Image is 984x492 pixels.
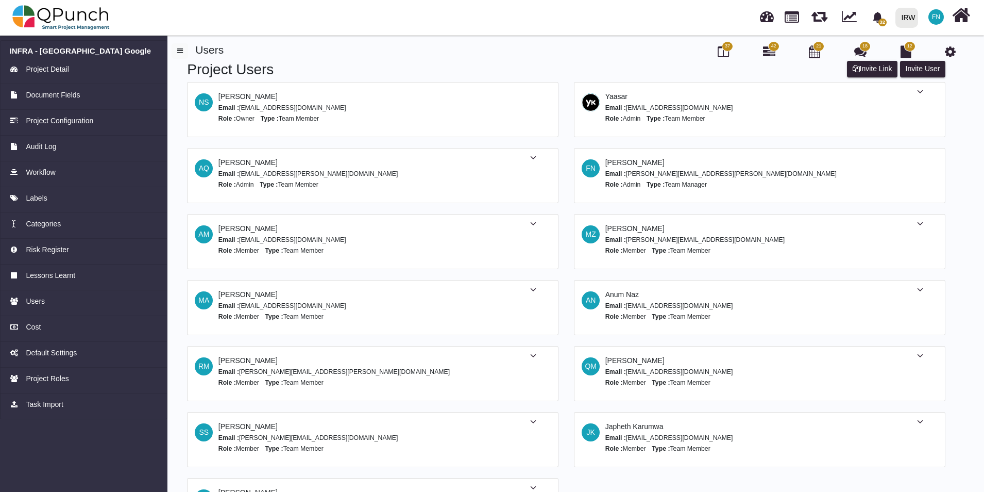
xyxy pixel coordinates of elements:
span: Nadeem Sheikh [195,93,213,111]
span: Project Roles [26,373,69,384]
b: Type : [652,247,670,254]
span: MZ [586,231,596,238]
i: Calendar [809,45,820,58]
b: Email : [218,368,239,375]
b: Role : [605,313,623,320]
div: asad.malik@irworldwide.org [218,223,346,234]
span: Morufu Adesanya [195,291,213,309]
span: Mohammed Zabhier [582,225,600,243]
div: aamar.qayum@irworldwide.org [218,157,398,168]
small: Member [605,313,646,320]
span: Francis Ndichu [582,159,600,177]
span: FN [586,165,596,172]
div: francis.ndichu@irworldwide.org [605,157,837,168]
b: Type : [652,313,670,320]
b: Email : [218,434,239,441]
span: 32 [878,19,887,26]
b: Type : [652,445,670,452]
div: samuel.serugo@irworldwide.org [218,421,398,432]
small: [EMAIL_ADDRESS][DOMAIN_NAME] [605,104,733,111]
span: Task Import [26,399,63,410]
span: Anum Naz [582,291,600,309]
small: [PERSON_NAME][EMAIL_ADDRESS][PERSON_NAME][DOMAIN_NAME] [218,368,450,375]
small: Admin [605,181,641,188]
svg: bell fill [872,12,883,23]
i: Document Library [901,45,911,58]
b: Role : [218,115,236,122]
img: avatar [582,93,600,111]
h4: Users [172,43,976,56]
b: Type : [647,181,665,188]
div: yk@qpunch.co [605,91,733,102]
i: Gantt [763,45,775,58]
a: bell fill32 [866,1,891,33]
b: Email : [605,434,626,441]
small: [EMAIL_ADDRESS][DOMAIN_NAME] [218,104,346,111]
small: Owner [218,115,255,122]
span: MA [198,297,209,304]
b: Type : [261,115,279,122]
span: 21 [816,43,821,50]
b: Email : [605,302,626,309]
b: Type : [265,313,283,320]
b: Role : [218,379,236,386]
i: Punch Discussion [854,45,867,58]
div: mohammed.muhith@irworldwide.org [218,355,450,366]
i: Update Role [530,286,536,293]
small: Team Manager [647,181,707,188]
span: Projects [785,7,799,23]
b: Role : [605,247,623,254]
div: IRW [902,9,915,27]
b: Type : [260,181,278,188]
span: FN [932,14,940,20]
span: Samuel Serugo [195,423,213,441]
small: Team Member [260,181,318,188]
small: [PERSON_NAME][EMAIL_ADDRESS][DOMAIN_NAME] [218,434,398,441]
small: Admin [218,181,254,188]
i: Board [718,45,729,58]
i: Update Role [917,88,923,95]
small: Member [605,445,646,452]
span: QM [585,363,597,370]
small: Member [218,313,259,320]
b: Role : [605,181,623,188]
div: japheth.karumwa@irworldwide.org [605,421,733,432]
a: IRW [891,1,922,35]
h6: INFRA - Sudan Google [10,46,158,56]
i: Update Role [917,220,923,227]
b: Role : [218,313,236,320]
div: qasim.munir@irworldwide.org [605,355,733,366]
b: Email : [218,302,239,309]
span: JK [586,429,595,436]
i: Home [952,6,970,25]
span: Audit Log [26,141,56,152]
small: Member [218,379,259,386]
small: [EMAIL_ADDRESS][DOMAIN_NAME] [218,302,346,309]
i: Update Role [917,286,923,293]
span: Qasim Munir [582,357,600,375]
span: Document Fields [26,90,80,101]
small: Team Member [265,247,323,254]
small: Team Member [265,379,323,386]
b: Email : [605,368,626,375]
span: Releases [811,5,827,22]
span: Risk Register [26,244,69,255]
div: nadeem.sheikh@irworldwide.org [218,91,346,102]
b: Type : [265,247,283,254]
span: Aamar Qayum [195,159,213,177]
i: Update Role [530,154,536,161]
b: Role : [218,247,236,254]
span: Asad Malik [195,225,213,243]
div: Dynamic Report [837,1,866,35]
small: Team Member [652,313,710,320]
span: Cost [26,322,41,333]
b: Type : [652,379,670,386]
span: 12 [907,43,912,50]
b: Email : [218,170,239,177]
b: Type : [647,115,665,122]
b: Email : [218,104,239,111]
span: Project Detail [26,64,69,75]
small: Admin [605,115,641,122]
small: Team Member [652,445,710,452]
span: Default Settings [26,348,77,358]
